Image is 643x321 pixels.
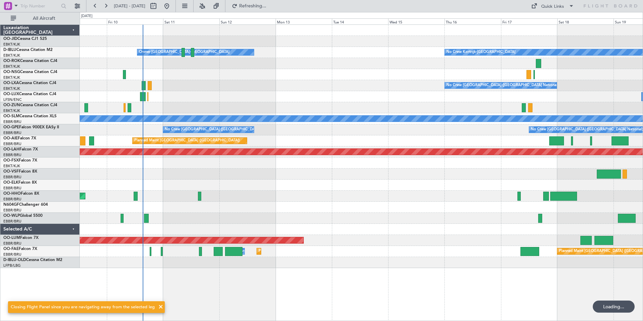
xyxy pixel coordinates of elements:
[541,3,564,10] div: Quick Links
[3,130,21,135] a: EBBR/BRU
[446,80,559,90] div: No Crew [GEOGRAPHIC_DATA] ([GEOGRAPHIC_DATA] National)
[114,3,145,9] span: [DATE] - [DATE]
[107,18,163,24] div: Fri 10
[332,18,388,24] div: Tue 14
[3,263,21,268] a: LFPB/LBG
[3,59,57,63] a: OO-ROKCessna Citation CJ4
[3,70,20,74] span: OO-NSG
[3,203,48,207] a: N604GFChallenger 604
[3,141,21,146] a: EBBR/BRU
[3,214,43,218] a: OO-WLPGlobal 5500
[239,4,267,8] span: Refreshing...
[531,125,643,135] div: No Crew [GEOGRAPHIC_DATA] ([GEOGRAPHIC_DATA] National)
[557,18,614,24] div: Sat 18
[3,114,57,118] a: OO-SLMCessna Citation XLS
[3,258,62,262] a: D-IBLU-OLDCessna Citation M2
[3,158,37,163] a: OO-FSXFalcon 7X
[3,236,39,240] a: OO-LUMFalcon 7X
[3,192,21,196] span: OO-HHO
[3,53,20,58] a: EBKT/KJK
[3,192,39,196] a: OO-HHOFalcon 8X
[134,136,240,146] div: Planned Maint [GEOGRAPHIC_DATA] ([GEOGRAPHIC_DATA])
[3,247,37,251] a: OO-FAEFalcon 7X
[3,81,56,85] a: OO-LXACessna Citation CJ4
[3,203,19,207] span: N604GF
[3,125,19,129] span: OO-GPE
[3,37,47,41] a: OO-JIDCessna CJ1 525
[165,125,277,135] div: No Crew [GEOGRAPHIC_DATA] ([GEOGRAPHIC_DATA] National)
[11,304,155,311] div: Closing Flight Panel since you are navigating away from the selected leg
[3,81,19,85] span: OO-LXA
[3,170,37,174] a: OO-VSFFalcon 8X
[20,1,59,11] input: Trip Number
[3,219,21,224] a: EBBR/BRU
[219,18,276,24] div: Sun 12
[3,92,19,96] span: OO-LUX
[3,92,56,96] a: OO-LUXCessna Citation CJ4
[3,258,26,262] span: D-IBLU-OLD
[3,175,21,180] a: EBBR/BRU
[163,18,219,24] div: Sat 11
[3,64,20,69] a: EBKT/KJK
[3,252,21,257] a: EBBR/BRU
[3,97,22,102] a: LFSN/ENC
[3,186,21,191] a: EBBR/BRU
[3,208,21,213] a: EBBR/BRU
[259,246,317,256] div: Planned Maint Melsbroek Air Base
[3,136,36,140] a: OO-AIEFalcon 7X
[139,47,229,57] div: Owner [GEOGRAPHIC_DATA]-[GEOGRAPHIC_DATA]
[3,59,20,63] span: OO-ROK
[3,125,59,129] a: OO-GPEFalcon 900EX EASy II
[3,181,37,185] a: OO-ELKFalcon 8X
[3,103,20,107] span: OO-ZUN
[3,42,20,47] a: EBKT/KJK
[3,158,19,163] span: OO-FSX
[81,13,92,19] div: [DATE]
[229,1,269,11] button: Refreshing...
[444,18,501,24] div: Thu 16
[3,108,20,113] a: EBKT/KJK
[7,13,73,24] button: All Aircraft
[3,119,21,124] a: EBBR/BRU
[3,70,57,74] a: OO-NSGCessna Citation CJ4
[276,18,332,24] div: Mon 13
[17,16,71,21] span: All Aircraft
[3,114,19,118] span: OO-SLM
[3,86,20,91] a: EBKT/KJK
[446,47,515,57] div: No Crew Kortrijk-[GEOGRAPHIC_DATA]
[3,164,20,169] a: EBKT/KJK
[3,37,17,41] span: OO-JID
[3,236,20,240] span: OO-LUM
[3,48,53,52] a: D-IBLUCessna Citation M2
[3,197,21,202] a: EBBR/BRU
[3,147,19,151] span: OO-LAH
[3,152,21,157] a: EBBR/BRU
[3,241,21,246] a: EBBR/BRU
[388,18,444,24] div: Wed 15
[3,75,20,80] a: EBKT/KJK
[3,247,19,251] span: OO-FAE
[3,103,57,107] a: OO-ZUNCessna Citation CJ4
[501,18,557,24] div: Fri 17
[3,170,19,174] span: OO-VSF
[3,48,16,52] span: D-IBLU
[3,214,20,218] span: OO-WLP
[3,136,18,140] span: OO-AIE
[593,301,635,313] div: Loading...
[3,181,18,185] span: OO-ELK
[528,1,577,11] button: Quick Links
[3,147,38,151] a: OO-LAHFalcon 7X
